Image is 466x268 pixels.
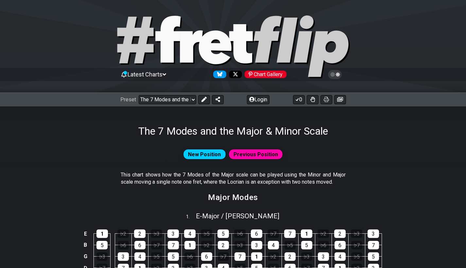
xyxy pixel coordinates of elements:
[368,229,379,238] div: 3
[351,241,362,249] div: ♭7
[151,241,162,249] div: ♭7
[120,96,136,103] span: Preset
[218,241,229,249] div: 2
[284,229,296,238] div: 7
[242,71,286,78] a: #fretflip at Pinterest
[118,241,129,249] div: ♭6
[334,95,346,104] button: Create image
[307,95,319,104] button: Toggle Dexterity for all fretkits
[285,252,296,261] div: 2
[201,229,212,238] div: ♭5
[184,229,196,238] div: 4
[368,252,379,261] div: 5
[151,252,162,261] div: ♭5
[96,229,108,238] div: 1
[331,72,339,77] span: Toggle light / dark theme
[121,171,346,186] p: This chart shows how the 7 Modes of the Major scale can be played using the Minor and Major scale...
[245,71,286,78] div: Chart Gallery
[334,229,346,238] div: 2
[285,241,296,249] div: ♭5
[301,252,312,261] div: ♭3
[268,252,279,261] div: ♭2
[234,241,246,249] div: ♭3
[301,229,312,238] div: 1
[188,150,221,159] span: New Position
[134,252,146,261] div: 4
[212,95,224,104] button: Share Preset
[208,194,258,201] h2: Major Modes
[96,252,108,261] div: ♭3
[118,252,129,261] div: 3
[320,95,332,104] button: Print
[251,252,262,261] div: 1
[335,252,346,261] div: 4
[268,241,279,249] div: 4
[186,213,196,221] span: 1 .
[318,229,329,238] div: ♭2
[318,252,329,261] div: 3
[318,241,329,249] div: ♭6
[201,252,212,261] div: 6
[211,71,226,78] a: Follow #fretflip at Bluesky
[139,95,196,104] select: Preset
[247,95,269,104] button: Login
[81,239,89,251] td: B
[81,228,89,240] td: E
[251,229,262,238] div: 6
[218,252,229,261] div: ♭7
[251,241,262,249] div: 3
[217,229,229,238] div: 5
[234,229,246,238] div: ♭6
[168,252,179,261] div: 5
[81,251,89,262] td: G
[96,241,108,249] div: 5
[293,95,305,104] button: 0
[196,212,279,220] span: E - Major / [PERSON_NAME]
[151,229,162,238] div: ♭3
[368,241,379,249] div: 7
[268,229,279,238] div: ♭7
[226,71,242,78] a: Follow #fretflip at X
[128,71,163,78] span: Latest Charts
[138,125,328,137] h1: The 7 Modes and the Major & Minor Scale
[233,150,278,159] span: Previous Position
[168,241,179,249] div: 7
[335,241,346,249] div: 6
[134,241,146,249] div: 6
[134,229,146,238] div: 2
[198,95,210,104] button: Edit Preset
[167,229,179,238] div: 3
[184,252,196,261] div: ♭6
[351,229,362,238] div: ♭3
[301,241,312,249] div: 5
[184,241,196,249] div: 1
[117,229,129,238] div: ♭2
[351,252,362,261] div: ♭5
[201,241,212,249] div: ♭2
[234,252,246,261] div: 7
